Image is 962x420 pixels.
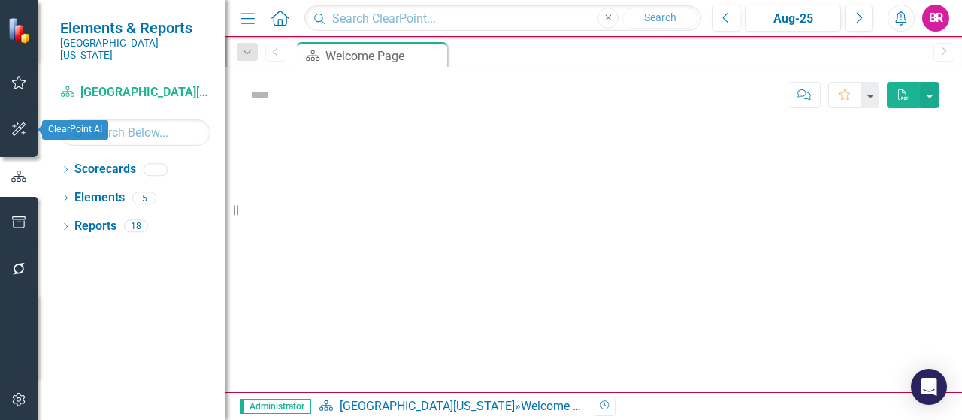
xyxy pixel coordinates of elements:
[240,399,311,414] span: Administrator
[248,83,272,107] img: Not Defined
[132,192,156,204] div: 5
[644,11,676,23] span: Search
[319,398,582,415] div: »
[42,120,108,140] div: ClearPoint AI
[922,5,949,32] button: BR
[60,84,210,101] a: [GEOGRAPHIC_DATA][US_STATE]
[325,47,443,65] div: Welcome Page
[340,399,515,413] a: [GEOGRAPHIC_DATA][US_STATE]
[911,369,947,405] div: Open Intercom Messenger
[74,161,136,178] a: Scorecards
[745,5,841,32] button: Aug-25
[622,8,697,29] button: Search
[521,399,600,413] div: Welcome Page
[304,5,701,32] input: Search ClearPoint...
[74,218,116,235] a: Reports
[124,220,148,233] div: 18
[60,19,210,37] span: Elements & Reports
[60,37,210,62] small: [GEOGRAPHIC_DATA][US_STATE]
[750,10,836,28] div: Aug-25
[74,189,125,207] a: Elements
[8,17,35,44] img: ClearPoint Strategy
[60,119,210,146] input: Search Below...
